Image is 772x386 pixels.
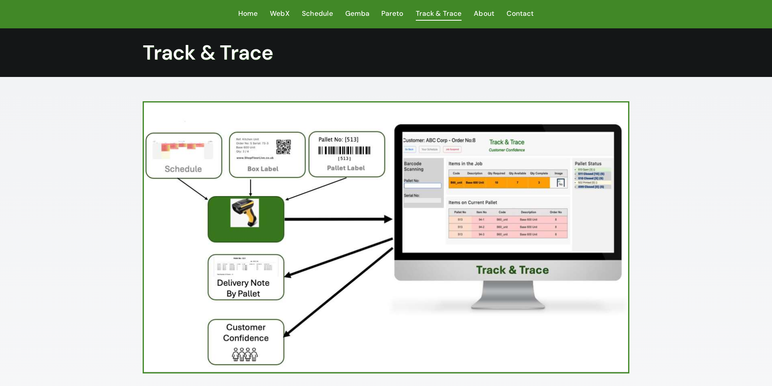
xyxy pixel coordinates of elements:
span: Pareto [381,8,404,19]
a: WebX [270,8,290,20]
a: Contact [507,8,534,20]
span: Gemba [345,8,369,19]
a: Schedule [302,8,333,20]
span: WebX [270,8,290,19]
span: Schedule [302,8,333,19]
a: Pareto [381,8,404,20]
a: About [474,8,494,20]
a: Gemba [345,8,369,20]
span: Track & Trace [416,8,462,19]
span: Contact [507,8,534,19]
a: Track & Trace [416,8,462,20]
span: Home [238,8,258,19]
img: Track & Trace [144,102,628,372]
h1: Track & Trace [143,41,629,65]
a: Home [238,8,258,20]
span: About [474,8,494,19]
